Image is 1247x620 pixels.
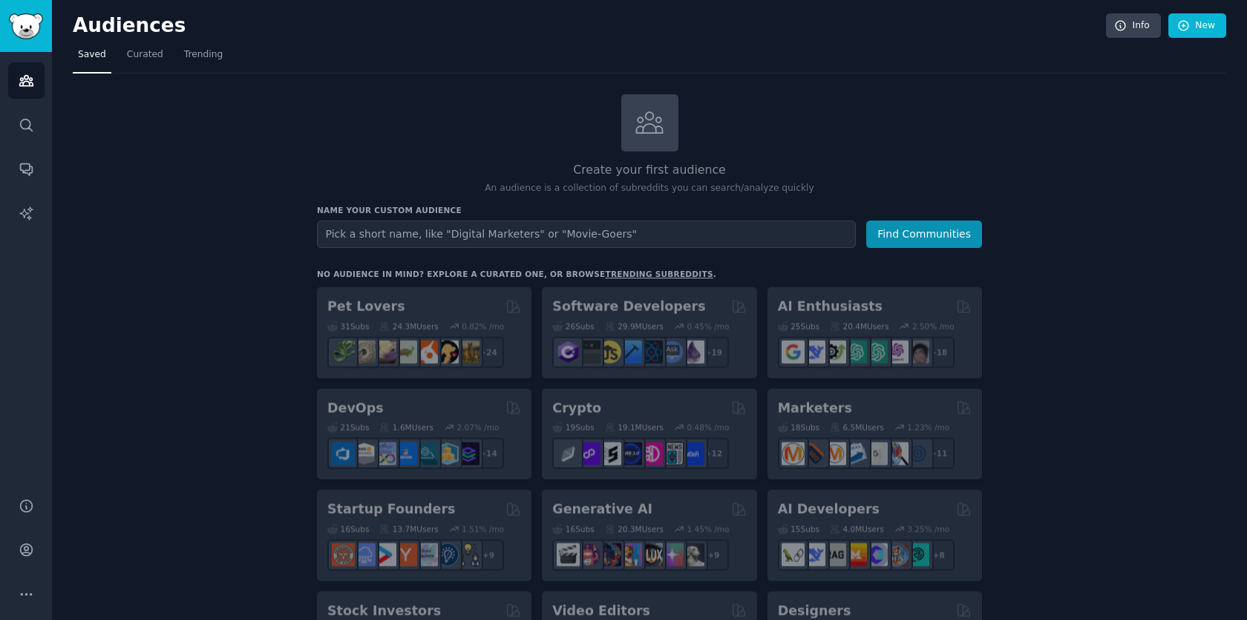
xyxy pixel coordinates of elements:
[552,321,594,331] div: 26 Sub s
[317,269,716,279] div: No audience in mind? Explore a curated one, or browse .
[698,539,729,570] div: + 9
[906,544,929,567] img: AIDevelopersSociety
[332,442,355,465] img: azuredevops
[778,523,819,534] div: 15 Sub s
[394,544,417,567] img: ycombinator
[886,544,909,567] img: llmops
[844,442,867,465] img: Emailmarketing
[78,48,106,62] span: Saved
[923,438,955,469] div: + 11
[73,14,1106,38] h2: Audiences
[778,298,883,316] h2: AI Enthusiasts
[379,523,438,534] div: 13.7M Users
[823,442,846,465] img: AskMarketing
[923,336,955,368] div: + 18
[923,539,955,570] div: + 8
[687,523,730,534] div: 1.45 % /mo
[552,523,594,534] div: 16 Sub s
[907,422,949,433] div: 1.23 % /mo
[778,601,851,620] h2: Designers
[327,298,405,316] h2: Pet Lovers
[1168,13,1226,39] a: New
[640,341,663,364] img: reactnative
[605,321,664,331] div: 29.9M Users
[844,341,867,364] img: chatgpt_promptDesign
[907,523,949,534] div: 3.25 % /mo
[830,422,884,433] div: 6.5M Users
[778,422,819,433] div: 18 Sub s
[317,205,982,215] h3: Name your custom audience
[456,544,480,567] img: growmybusiness
[912,321,955,331] div: 2.50 % /mo
[552,601,650,620] h2: Video Editors
[577,442,600,465] img: 0xPolygon
[332,544,355,567] img: EntrepreneurRideAlong
[906,442,929,465] img: OnlineMarketing
[605,523,664,534] div: 20.3M Users
[327,500,455,519] h2: Startup Founders
[327,321,369,331] div: 31 Sub s
[73,43,111,74] a: Saved
[462,321,504,331] div: 0.82 % /mo
[681,442,704,465] img: defi_
[353,544,376,567] img: SaaS
[415,341,438,364] img: cockatiel
[473,539,504,570] div: + 9
[327,601,441,620] h2: Stock Investors
[122,43,168,74] a: Curated
[844,544,867,567] img: MistralAI
[886,442,909,465] img: MarketingResearch
[681,341,704,364] img: elixir
[379,422,433,433] div: 1.6M Users
[457,422,500,433] div: 2.07 % /mo
[640,442,663,465] img: defiblockchain
[906,341,929,364] img: ArtificalIntelligence
[577,341,600,364] img: software
[802,544,825,567] img: DeepSeek
[698,438,729,469] div: + 12
[552,500,652,519] h2: Generative AI
[598,544,621,567] img: deepdream
[327,523,369,534] div: 16 Sub s
[436,442,459,465] img: aws_cdk
[778,399,852,417] h2: Marketers
[619,442,642,465] img: web3
[830,321,888,331] div: 20.4M Users
[473,336,504,368] div: + 24
[394,442,417,465] img: DevOpsLinks
[640,544,663,567] img: FluxAI
[456,341,480,364] img: dogbreed
[802,442,825,465] img: bigseo
[598,442,621,465] img: ethstaker
[778,321,819,331] div: 25 Sub s
[687,422,730,433] div: 0.48 % /mo
[415,442,438,465] img: platformengineering
[619,341,642,364] img: iOSProgramming
[557,442,580,465] img: ethfinance
[619,544,642,567] img: sdforall
[605,270,713,278] a: trending subreddits
[557,544,580,567] img: aivideo
[415,544,438,567] img: indiehackers
[830,523,884,534] div: 4.0M Users
[605,422,664,433] div: 19.1M Users
[577,544,600,567] img: dalle2
[866,221,982,248] button: Find Communities
[823,544,846,567] img: Rag
[317,161,982,180] h2: Create your first audience
[865,341,888,364] img: chatgpt_prompts_
[317,182,982,195] p: An audience is a collection of subreddits you can search/analyze quickly
[332,341,355,364] img: herpetology
[557,341,580,364] img: csharp
[782,341,805,364] img: GoogleGeminiAI
[681,544,704,567] img: DreamBooth
[373,341,396,364] img: leopardgeckos
[373,442,396,465] img: Docker_DevOps
[327,399,384,417] h2: DevOps
[1106,13,1161,39] a: Info
[661,341,684,364] img: AskComputerScience
[127,48,163,62] span: Curated
[9,13,43,39] img: GummySearch logo
[317,221,856,248] input: Pick a short name, like "Digital Marketers" or "Movie-Goers"
[379,321,438,331] div: 24.3M Users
